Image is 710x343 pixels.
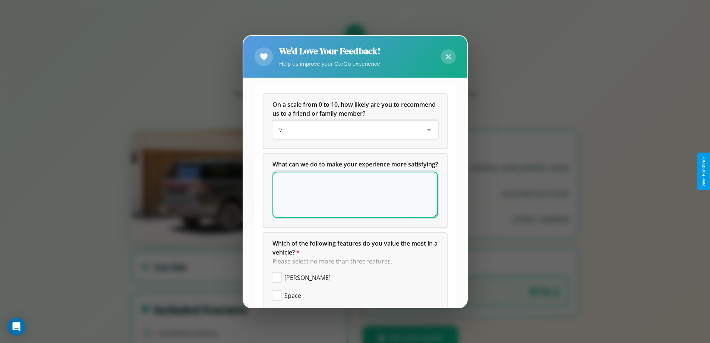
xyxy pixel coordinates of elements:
[272,100,437,118] span: On a scale from 0 to 10, how likely are you to recommend us to a friend or family member?
[272,239,439,256] span: Which of the following features do you value the most in a vehicle?
[284,291,301,300] span: Space
[701,156,706,187] div: Give Feedback
[272,160,438,168] span: What can we do to make your experience more satisfying?
[284,273,331,282] span: [PERSON_NAME]
[278,126,282,134] span: 9
[7,318,25,336] div: Open Intercom Messenger
[264,94,447,148] div: On a scale from 0 to 10, how likely are you to recommend us to a friend or family member?
[272,257,392,265] span: Please select no more than three features.
[279,45,381,57] h2: We'd Love Your Feedback!
[272,121,438,139] div: On a scale from 0 to 10, how likely are you to recommend us to a friend or family member?
[272,100,438,118] h5: On a scale from 0 to 10, how likely are you to recommend us to a friend or family member?
[279,59,381,69] p: Help us improve your CarGo experience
